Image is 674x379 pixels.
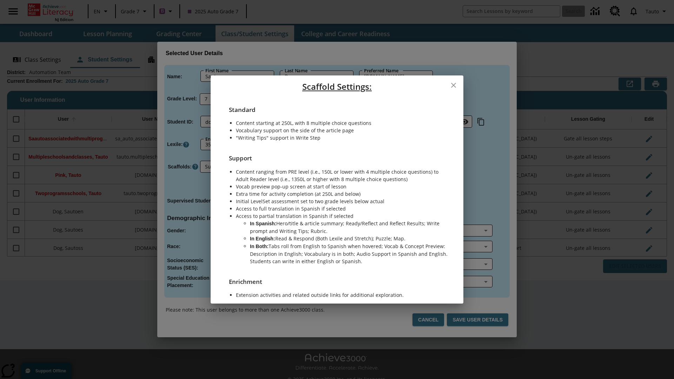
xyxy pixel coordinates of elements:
h6: Standard [222,98,452,114]
h5: Scaffold Settings: [211,75,463,98]
b: In Both: [250,244,269,249]
li: Vocab preview pop-up screen at start of lesson [236,183,452,190]
h6: Support [222,146,452,163]
li: Vocabulary support on the side of the article page [236,127,452,134]
h6: Enrichment [222,270,452,286]
li: Initial LevelSet assessment set to two grade levels below actual [236,198,452,205]
button: close [447,78,461,92]
li: Read & Respond (Both Lexile and Stretch); Puzzle; Map. [250,235,452,242]
li: Hero/title & article summary; Ready/Reflect and Reflect Results; Write prompt and Writing Tips; R... [250,220,452,235]
li: Extension activities and related outside links for additional exploration. [236,291,452,299]
li: Content ranging from PRE level (i.e., 150L or lower with 4 multiple choice questions) to Adult Re... [236,168,452,183]
li: Access to full translation in Spanish if selected [236,205,452,212]
li: "Writing Tips" support in Write Step [236,134,452,141]
li: Extra time for activity completion (at 250L and below) [236,190,452,198]
li: Tabs roll from English to Spanish when hovered; Vocab & Concept Preview: Description in English; ... [250,242,452,265]
b: In English: [250,236,275,241]
li: Content starting at 250L, with 8 multiple choice questions [236,119,452,127]
li: Access to partial translation in Spanish if selected [236,212,452,220]
b: In Spanish: [250,221,276,226]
